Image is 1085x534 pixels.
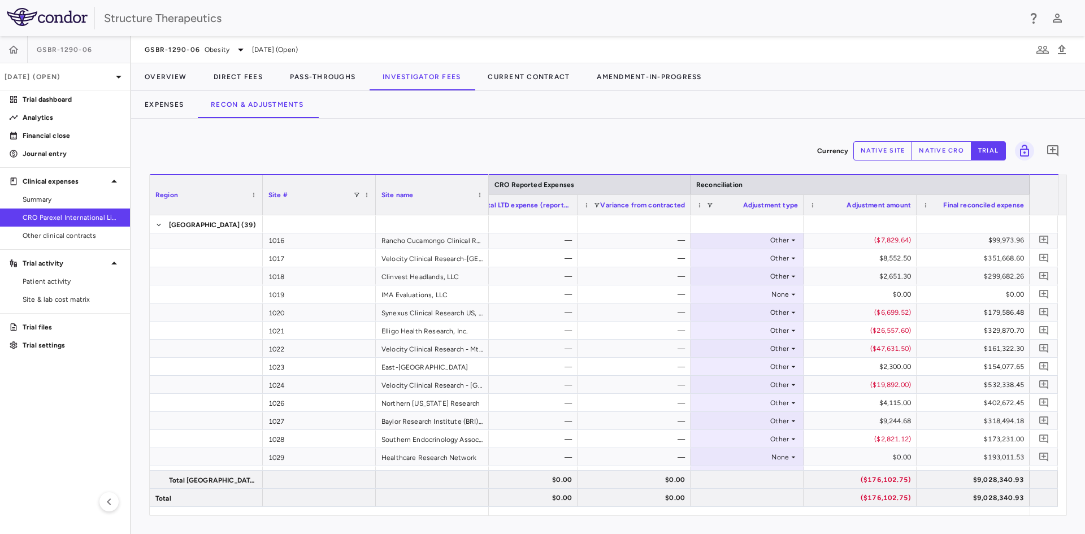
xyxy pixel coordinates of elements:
[600,201,685,209] span: Variance from contracted
[814,430,911,448] div: ($2,821.12)
[701,285,789,303] div: None
[376,285,489,303] div: IMA Evaluations, LLC
[701,394,789,412] div: Other
[263,322,376,339] div: 1021
[263,231,376,249] div: 1016
[376,303,489,321] div: Synexus Clinical Research US, Inc. - [GEOGRAPHIC_DATA]
[588,303,685,322] div: —
[1039,397,1049,408] svg: Add comment
[1036,250,1052,266] button: Add comment
[1039,253,1049,263] svg: Add comment
[23,276,121,286] span: Patient activity
[1039,325,1049,336] svg: Add comment
[1036,286,1052,302] button: Add comment
[155,191,178,199] span: Region
[268,191,288,199] span: Site #
[23,131,121,141] p: Financial close
[475,412,572,430] div: —
[263,412,376,429] div: 1027
[494,181,574,189] span: CRO Reported Expenses
[588,358,685,376] div: —
[475,358,572,376] div: —
[814,471,911,489] div: ($176,102.75)
[927,394,1024,412] div: $402,672.45
[1036,413,1052,428] button: Add comment
[927,267,1024,285] div: $299,682.26
[1039,379,1049,390] svg: Add comment
[1039,451,1049,462] svg: Add comment
[1036,323,1052,338] button: Add comment
[376,466,489,484] div: Preferred Primary Care Physicians - Preferred Clinical Research
[23,258,107,268] p: Trial activity
[814,376,911,394] div: ($19,892.00)
[588,448,685,466] div: —
[263,358,376,375] div: 1023
[376,249,489,267] div: Velocity Clinical Research-[GEOGRAPHIC_DATA]
[23,340,121,350] p: Trial settings
[943,201,1024,209] span: Final reconciled expense
[588,249,685,267] div: —
[588,471,685,489] div: $0.00
[252,45,298,55] span: [DATE] (Open)
[276,63,369,90] button: Pass-Throughs
[701,430,789,448] div: Other
[588,430,685,448] div: —
[927,340,1024,358] div: $161,322.30
[588,489,685,507] div: $0.00
[376,448,489,466] div: Healthcare Research Network
[701,376,789,394] div: Other
[1039,307,1049,318] svg: Add comment
[23,176,107,186] p: Clinical expenses
[263,249,376,267] div: 1017
[376,358,489,375] div: East-[GEOGRAPHIC_DATA]
[912,141,971,160] button: native cro
[927,358,1024,376] div: $154,077.65
[376,340,489,357] div: Velocity Clinical Research - Mt. [GEOGRAPHIC_DATA]
[701,231,789,249] div: Other
[847,201,911,209] span: Adjustment amount
[1039,361,1049,372] svg: Add comment
[475,285,572,303] div: —
[7,8,88,26] img: logo-full-BYUhSk78.svg
[169,471,256,489] span: Total [GEOGRAPHIC_DATA]
[701,412,789,430] div: Other
[263,466,376,484] div: 1030
[263,285,376,303] div: 1019
[23,294,121,305] span: Site & lab cost matrix
[376,394,489,411] div: Northern [US_STATE] Research
[475,249,572,267] div: —
[197,91,317,118] button: Recon & Adjustments
[588,376,685,394] div: —
[1039,343,1049,354] svg: Add comment
[1036,305,1052,320] button: Add comment
[1046,144,1060,158] svg: Add comment
[814,340,911,358] div: ($47,631.50)
[475,322,572,340] div: —
[23,212,121,223] span: CRO Parexel International Limited
[475,448,572,466] div: —
[23,231,121,241] span: Other clinical contracts
[475,471,572,489] div: $0.00
[814,231,911,249] div: ($7,829.64)
[814,322,911,340] div: ($26,557.60)
[814,412,911,430] div: $9,244.68
[23,322,121,332] p: Trial files
[376,376,489,393] div: Velocity Clinical Research - [GEOGRAPHIC_DATA]
[743,201,798,209] span: Adjustment type
[475,303,572,322] div: —
[927,376,1024,394] div: $532,338.45
[814,358,911,376] div: $2,300.00
[588,394,685,412] div: —
[588,285,685,303] div: —
[1039,271,1049,281] svg: Add comment
[971,141,1006,160] button: trial
[263,303,376,321] div: 1020
[588,267,685,285] div: —
[263,430,376,448] div: 1028
[1036,395,1052,410] button: Add comment
[475,340,572,358] div: —
[369,63,474,90] button: Investigator Fees
[263,340,376,357] div: 1022
[814,489,911,507] div: ($176,102.75)
[376,412,489,429] div: Baylor Research Institute (BRI) - [GEOGRAPHIC_DATA][MEDICAL_DATA]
